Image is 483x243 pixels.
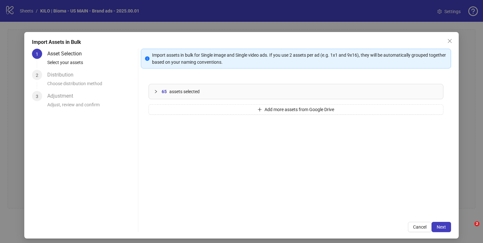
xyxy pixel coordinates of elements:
span: Add more assets from Google Drive [264,107,334,112]
span: 2 [474,221,479,226]
span: assets selected [169,88,200,95]
span: collapsed [154,90,158,93]
div: Select your assets [47,59,135,70]
span: plus [257,107,262,112]
button: Close [445,36,455,46]
div: Choose distribution method [47,80,135,91]
div: 65assets selected [149,84,443,99]
span: Next [437,224,446,230]
span: close [447,38,452,44]
div: Distribution [47,70,79,80]
button: Next [432,222,451,232]
span: 2 [36,73,38,78]
span: info-circle [145,56,149,61]
button: Add more assets from Google Drive [149,104,444,115]
iframe: Intercom live chat [461,221,477,237]
span: 1 [36,52,38,57]
div: Import assets in bulk for Single image and Single video ads. If you use 2 assets per ad (e.g. 1x1... [152,52,447,66]
span: Cancel [413,224,426,230]
div: Adjust, review and confirm [47,101,135,112]
button: Cancel [408,222,432,232]
div: Import Assets in Bulk [32,38,451,46]
div: Adjustment [47,91,78,101]
div: Asset Selection [47,49,87,59]
span: 65 [162,88,167,95]
span: 3 [36,94,38,99]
